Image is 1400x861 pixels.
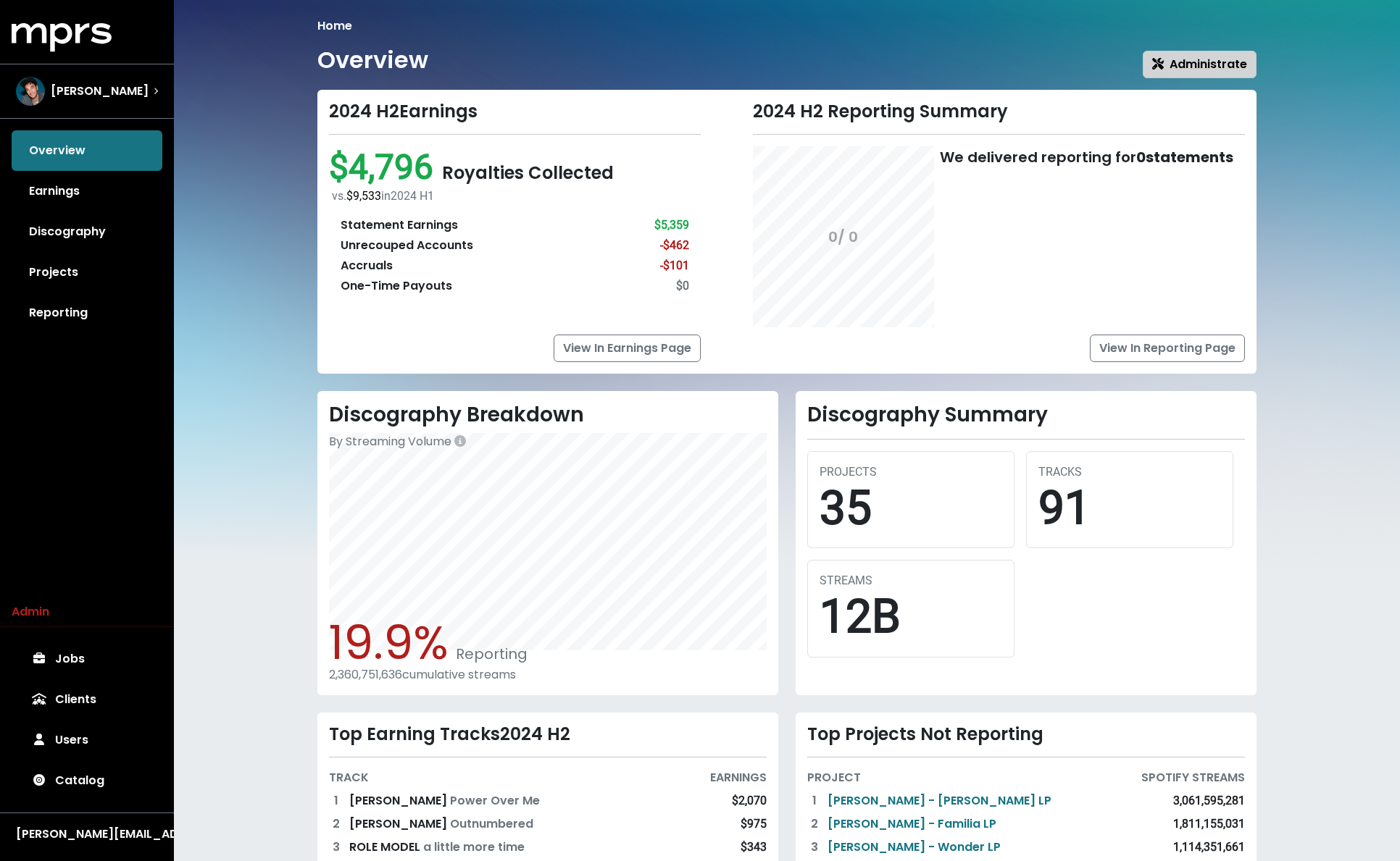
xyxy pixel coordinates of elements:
[940,146,1233,168] div: We delivered reporting for
[753,101,1245,122] div: 2024 H2 Reporting Summary
[710,769,767,786] div: EARNINGS
[349,792,450,809] span: [PERSON_NAME]
[732,792,767,810] div: $2,070
[317,17,1257,35] nav: breadcrumb
[450,815,533,832] span: Outnumbered
[1173,815,1245,833] div: 1,811,155,031
[12,760,162,801] a: Catalog
[807,792,822,810] div: 1
[1173,839,1245,856] div: 1,114,351,661
[51,83,149,100] span: [PERSON_NAME]
[1152,56,1247,72] span: Administrate
[332,188,701,205] div: vs. in 2024 H1
[12,720,162,760] a: Users
[12,639,162,679] a: Jobs
[450,792,540,809] span: Power Over Me
[807,769,861,786] div: PROJECT
[660,257,689,274] div: -$101
[16,826,158,843] div: [PERSON_NAME][EMAIL_ADDRESS][DOMAIN_NAME]
[329,792,343,810] div: 1
[329,101,701,122] div: 2024 H2 Earnings
[807,815,822,833] div: 2
[676,277,689,295] div: $0
[654,217,689,234] div: $5,359
[329,815,343,833] div: 2
[741,839,767,856] div: $343
[1038,481,1221,537] div: 91
[12,293,162,333] a: Reporting
[442,161,614,185] span: Royalties Collected
[828,815,996,833] a: [PERSON_NAME] - Familia LP
[554,335,701,362] a: View In Earnings Page
[341,257,393,274] div: Accruals
[1143,51,1257,78] button: Administrate
[12,252,162,293] a: Projects
[317,17,352,35] li: Home
[807,724,1245,745] div: Top Projects Not Reporting
[329,769,369,786] div: TRACK
[12,679,162,720] a: Clients
[820,572,1002,589] div: STREAMS
[807,403,1245,427] h2: Discography Summary
[820,481,1002,537] div: 35
[12,825,162,844] button: [PERSON_NAME][EMAIL_ADDRESS][DOMAIN_NAME]
[1141,769,1245,786] div: SPOTIFY STREAMS
[341,237,473,254] div: Unrecouped Accounts
[423,839,525,855] span: a little more time
[329,146,442,188] span: $4,796
[329,839,343,856] div: 3
[1173,792,1245,810] div: 3,061,595,281
[820,589,1002,645] div: 12B
[828,792,1051,810] a: [PERSON_NAME] - [PERSON_NAME] LP
[1038,463,1221,481] div: TRACKS
[1136,147,1233,167] b: 0 statements
[329,610,449,675] span: 19.9%
[12,28,112,45] a: mprs logo
[12,171,162,211] a: Earnings
[346,189,381,203] span: $9,533
[12,211,162,252] a: Discography
[1090,335,1245,362] a: View In Reporting Page
[820,463,1002,481] div: PROJECTS
[660,237,689,254] div: -$462
[828,839,1001,856] a: [PERSON_NAME] - Wonder LP
[741,815,767,833] div: $975
[807,839,822,856] div: 3
[329,724,767,745] div: Top Earning Tracks 2024 H2
[317,46,428,74] h1: Overview
[449,644,528,664] span: Reporting
[349,815,450,832] span: [PERSON_NAME]
[349,839,423,855] span: ROLE MODEL
[329,668,767,681] div: 2,360,751,636 cumulative streams
[329,433,451,450] span: By Streaming Volume
[329,403,767,427] h2: Discography Breakdown
[341,217,458,234] div: Statement Earnings
[341,277,452,295] div: One-Time Payouts
[16,77,45,106] img: The selected account / producer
